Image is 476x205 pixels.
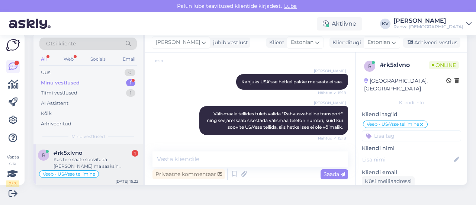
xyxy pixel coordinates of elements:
[282,3,299,9] span: Luba
[132,150,138,157] div: 1
[314,68,346,74] span: [PERSON_NAME]
[380,19,390,29] div: KV
[314,100,346,106] span: [PERSON_NAME]
[362,144,461,152] p: Kliendi nimi
[362,169,461,176] p: Kliendi email
[126,89,135,97] div: 1
[126,79,135,87] div: 1
[125,69,135,76] div: 0
[41,100,68,107] div: AI Assistent
[6,39,20,51] img: Askly Logo
[362,130,461,141] input: Lisa tag
[291,38,313,47] span: Estonian
[210,39,248,47] div: juhib vestlust
[367,38,390,47] span: Estonian
[41,110,52,117] div: Kõik
[39,54,48,64] div: All
[43,172,95,176] span: Veeb - USA'sse tellimine
[41,120,71,128] div: Arhiveeritud
[429,61,459,69] span: Online
[41,69,50,76] div: Uus
[362,110,461,118] p: Kliendi tag'id
[362,156,453,164] input: Lisa nimi
[42,152,45,158] span: r
[152,169,225,179] div: Privaatne kommentaar
[364,77,446,93] div: [GEOGRAPHIC_DATA], [GEOGRAPHIC_DATA]
[317,17,362,31] div: Aktiivne
[362,99,461,106] div: Kliendi info
[393,18,472,30] a: [PERSON_NAME]Rahva [DEMOGRAPHIC_DATA]
[71,133,105,140] span: Minu vestlused
[121,54,137,64] div: Email
[155,58,183,64] span: 15:18
[89,54,107,64] div: Socials
[207,111,344,130] span: Välismaale tellides tuleb valida "Rahvusvaheline transport" ning seejärel saab sisestada välismaa...
[362,176,415,186] div: Küsi meiliaadressi
[6,154,19,187] div: Vaata siia
[116,179,138,184] div: [DATE] 15:22
[393,18,463,24] div: [PERSON_NAME]
[46,40,76,48] span: Otsi kliente
[403,38,460,48] div: Arhiveeri vestlus
[266,39,284,47] div: Klient
[324,171,345,177] span: Saada
[368,63,372,69] span: r
[329,39,361,47] div: Klienditugi
[318,135,346,141] span: Nähtud ✓ 15:18
[367,122,419,126] span: Veeb - USA'sse tellimine
[54,150,83,156] span: #rk5xlvno
[62,54,75,64] div: Web
[380,61,429,70] div: # rk5xlvno
[6,180,19,187] div: 2 / 3
[156,38,200,47] span: [PERSON_NAME]
[241,79,343,84] span: Kahjuks USA'sse hetkel pakke me saata ei saa.
[41,89,77,97] div: Tiimi vestlused
[393,24,463,30] div: Rahva [DEMOGRAPHIC_DATA]
[41,79,80,87] div: Minu vestlused
[318,90,346,96] span: Nähtud ✓ 15:18
[54,156,138,170] div: Kas teie saate soovitada [PERSON_NAME] ma saaksin [PERSON_NAME] raamatu Eesti keeles osta. [PERSO...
